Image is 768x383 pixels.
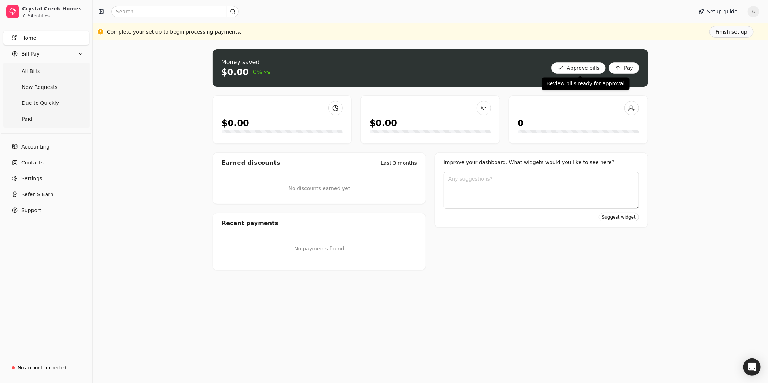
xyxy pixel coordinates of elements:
a: Due to Quickly [4,96,88,110]
div: No account connected [18,365,67,371]
span: Accounting [21,143,50,151]
a: All Bills [4,64,88,78]
span: Bill Pay [21,50,39,58]
button: A [748,6,759,17]
p: No payments found [222,245,417,253]
a: No account connected [3,361,89,374]
div: Money saved [221,58,270,66]
div: Open Intercom Messenger [743,358,761,376]
span: Home [21,34,36,42]
button: Suggest widget [599,213,639,221]
a: New Requests [4,80,88,94]
button: Setup guide [693,6,743,17]
button: Pay [609,62,639,74]
div: Last 3 months [381,159,417,167]
button: Bill Pay [3,47,89,61]
a: Accounting [3,139,89,154]
span: Refer & Earn [21,191,54,198]
div: No discounts earned yet [289,173,350,204]
span: Contacts [21,159,44,167]
div: Recent payments [213,213,426,233]
div: 0 [518,117,524,130]
span: New Requests [22,83,57,91]
button: Support [3,203,89,218]
a: Paid [4,112,88,126]
a: Settings [3,171,89,186]
div: $0.00 [221,66,249,78]
div: 54 entities [28,14,50,18]
span: Settings [21,175,42,182]
div: $0.00 [370,117,397,130]
div: Complete your set up to begin processing payments. [107,28,242,36]
button: Approve bills [551,62,606,74]
button: Refer & Earn [3,187,89,202]
div: Earned discounts [222,159,280,167]
input: Search [111,6,239,17]
span: Support [21,207,41,214]
div: Crystal Creek Homes [22,5,86,12]
div: Improve your dashboard. What widgets would you like to see here? [444,159,639,166]
span: Due to Quickly [22,99,59,107]
span: Paid [22,115,32,123]
button: Finish set up [709,26,754,38]
div: $0.00 [222,117,249,130]
span: All Bills [22,68,40,75]
span: 0% [253,68,270,77]
a: Home [3,31,89,45]
a: Contacts [3,155,89,170]
div: Review bills ready for approval [542,77,630,90]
